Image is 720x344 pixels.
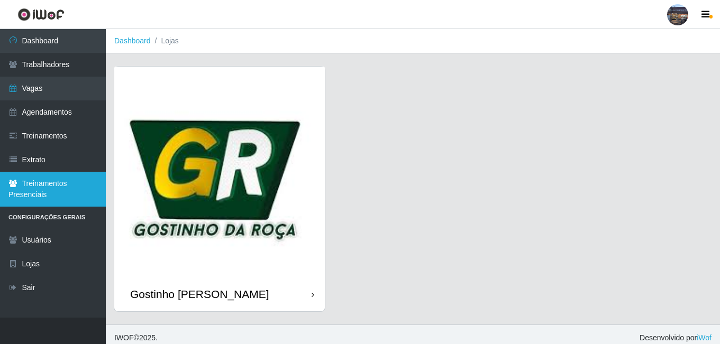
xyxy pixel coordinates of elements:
img: CoreUI Logo [17,8,65,21]
div: Gostinho [PERSON_NAME] [130,287,269,301]
a: iWof [697,333,712,342]
span: Desenvolvido por [640,332,712,343]
nav: breadcrumb [106,29,720,53]
img: cardImg [114,67,325,277]
a: Dashboard [114,36,151,45]
li: Lojas [151,35,179,47]
span: © 2025 . [114,332,158,343]
a: Gostinho [PERSON_NAME] [114,67,325,311]
span: IWOF [114,333,134,342]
